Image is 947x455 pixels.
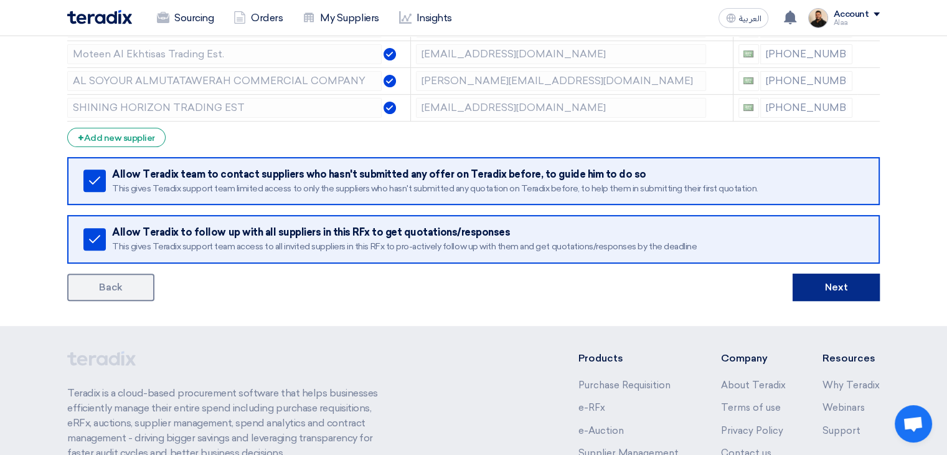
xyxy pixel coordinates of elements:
div: Alaa [833,19,880,26]
a: Purchase Requisition [578,380,671,391]
img: MAA_1717931611039.JPG [808,8,828,28]
a: Privacy Policy [720,425,783,436]
div: Allow Teradix to follow up with all suppliers in this RFx to get quotations/responses [112,226,862,239]
div: Allow Teradix team to contact suppliers who hasn't submitted any offer on Teradix before, to guid... [112,168,862,181]
li: Products [578,351,684,366]
a: My Suppliers [293,4,389,32]
img: Verified Account [384,75,396,87]
a: Webinars [822,402,865,413]
input: Email [416,71,706,91]
img: Verified Account [384,102,396,114]
img: Verified Account [384,48,396,60]
a: About Teradix [720,380,785,391]
span: + [78,132,84,144]
button: Next [793,274,880,301]
a: Orders [224,4,293,32]
li: Company [720,351,785,366]
a: Sourcing [147,4,224,32]
div: This gives Teradix support team access to all invited suppliers in this RFx to pro-actively follo... [112,241,862,252]
li: Resources [822,351,880,366]
input: Supplier Name [67,44,382,64]
a: Insights [389,4,462,32]
a: Terms of use [720,402,780,413]
div: This gives Teradix support team limited access to only the suppliers who hasn't submitted any quo... [112,183,862,194]
a: Why Teradix [822,380,880,391]
a: e-RFx [578,402,605,413]
input: Supplier Name [67,71,382,91]
input: Email [416,98,706,118]
a: e-Auction [578,425,624,436]
a: Back [67,274,154,301]
a: Support [822,425,860,436]
img: Teradix logo [67,10,132,24]
div: Add new supplier [67,128,166,147]
button: العربية [718,8,768,28]
div: Open chat [895,405,932,443]
span: العربية [738,14,761,23]
input: Email [416,44,706,64]
div: Account [833,9,869,20]
input: Supplier Name [67,98,382,118]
